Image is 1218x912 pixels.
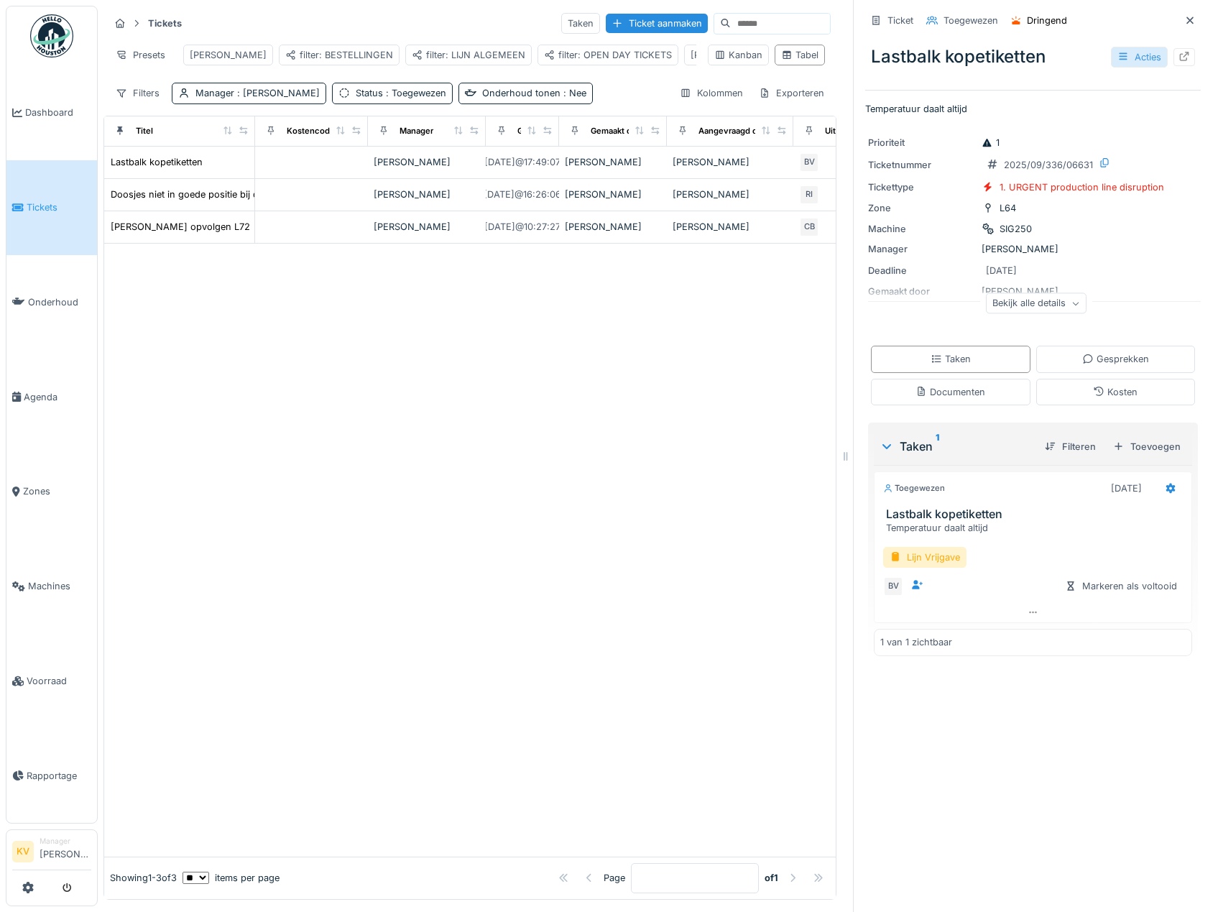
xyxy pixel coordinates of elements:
[190,48,267,62] div: [PERSON_NAME]
[24,390,91,404] span: Agenda
[591,125,645,137] div: Gemaakt door
[6,728,97,823] a: Rapportage
[1082,352,1149,366] div: Gesprekken
[868,201,976,215] div: Zone
[285,48,393,62] div: filter: BESTELLINGEN
[383,88,446,98] span: : Toegewezen
[868,158,976,172] div: Ticketnummer
[195,86,320,100] div: Manager
[865,38,1201,75] div: Lastbalk kopetiketten
[714,48,762,62] div: Kanban
[883,482,945,494] div: Toegewezen
[6,634,97,729] a: Voorraad
[691,48,767,62] div: [PERSON_NAME]
[6,160,97,255] a: Tickets
[111,220,250,234] div: [PERSON_NAME] opvolgen L72
[28,579,91,593] span: Machines
[484,188,561,201] div: [DATE] @ 16:26:06
[287,125,335,137] div: Kostencode
[673,220,788,234] div: [PERSON_NAME]
[1059,576,1183,596] div: Markeren als voltooid
[931,352,971,366] div: Taken
[799,185,819,205] div: RI
[1000,180,1164,194] div: 1. URGENT production line disruption
[883,576,903,597] div: BV
[484,155,560,169] div: [DATE] @ 17:49:07
[565,188,661,201] div: [PERSON_NAME]
[6,255,97,350] a: Onderhoud
[1111,47,1168,68] div: Acties
[28,295,91,309] span: Onderhoud
[560,88,586,98] span: : Nee
[565,220,661,234] div: [PERSON_NAME]
[868,222,976,236] div: Machine
[868,242,1198,256] div: [PERSON_NAME]
[1107,437,1186,456] div: Toevoegen
[136,125,153,137] div: Titel
[1027,14,1067,27] div: Dringend
[1000,201,1016,215] div: L64
[517,125,563,137] div: Gemaakt op
[868,180,976,194] div: Tickettype
[400,125,433,137] div: Manager
[886,507,1186,521] h3: Lastbalk kopetiketten
[6,444,97,539] a: Zones
[781,48,818,62] div: Tabel
[412,48,525,62] div: filter: LIJN ALGEMEEN
[27,201,91,214] span: Tickets
[673,83,749,103] div: Kolommen
[27,769,91,783] span: Rapportage
[561,13,600,34] div: Taken
[111,188,313,201] div: Doosjes niet in goede positie bij doorschuiven
[986,264,1017,277] div: [DATE]
[880,438,1033,455] div: Taken
[484,220,560,234] div: [DATE] @ 10:27:27
[886,521,1186,535] div: Temperatuur daalt altijd
[1111,482,1142,495] div: [DATE]
[1093,385,1138,399] div: Kosten
[752,83,831,103] div: Exporteren
[604,871,625,885] div: Page
[799,152,819,172] div: BV
[111,155,203,169] div: Lastbalk kopetiketten
[356,86,446,100] div: Status
[880,635,952,649] div: 1 van 1 zichtbaar
[986,293,1086,314] div: Bekijk alle details
[944,14,998,27] div: Toegewezen
[825,125,867,137] div: Uitvoerder
[936,438,939,455] sup: 1
[887,14,913,27] div: Ticket
[6,349,97,444] a: Agenda
[40,836,91,847] div: Manager
[673,188,788,201] div: [PERSON_NAME]
[698,125,770,137] div: Aangevraagd door
[109,45,172,65] div: Presets
[6,65,97,160] a: Dashboard
[374,155,480,169] div: [PERSON_NAME]
[1004,158,1093,172] div: 2025/09/336/06631
[12,841,34,862] li: KV
[234,88,320,98] span: : [PERSON_NAME]
[374,220,480,234] div: [PERSON_NAME]
[868,242,976,256] div: Manager
[23,484,91,498] span: Zones
[868,136,976,149] div: Prioriteit
[606,14,708,33] div: Ticket aanmaken
[1000,222,1032,236] div: SIG250
[799,217,819,237] div: CB
[544,48,672,62] div: filter: OPEN DAY TICKETS
[982,136,1000,149] div: 1
[40,836,91,867] li: [PERSON_NAME]
[883,547,966,568] div: Lijn Vrijgave
[25,106,91,119] span: Dashboard
[482,86,586,100] div: Onderhoud tonen
[183,871,280,885] div: items per page
[12,836,91,870] a: KV Manager[PERSON_NAME]
[30,14,73,57] img: Badge_color-CXgf-gQk.svg
[109,83,166,103] div: Filters
[765,871,778,885] strong: of 1
[110,871,177,885] div: Showing 1 - 3 of 3
[374,188,480,201] div: [PERSON_NAME]
[565,155,661,169] div: [PERSON_NAME]
[1039,437,1102,456] div: Filteren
